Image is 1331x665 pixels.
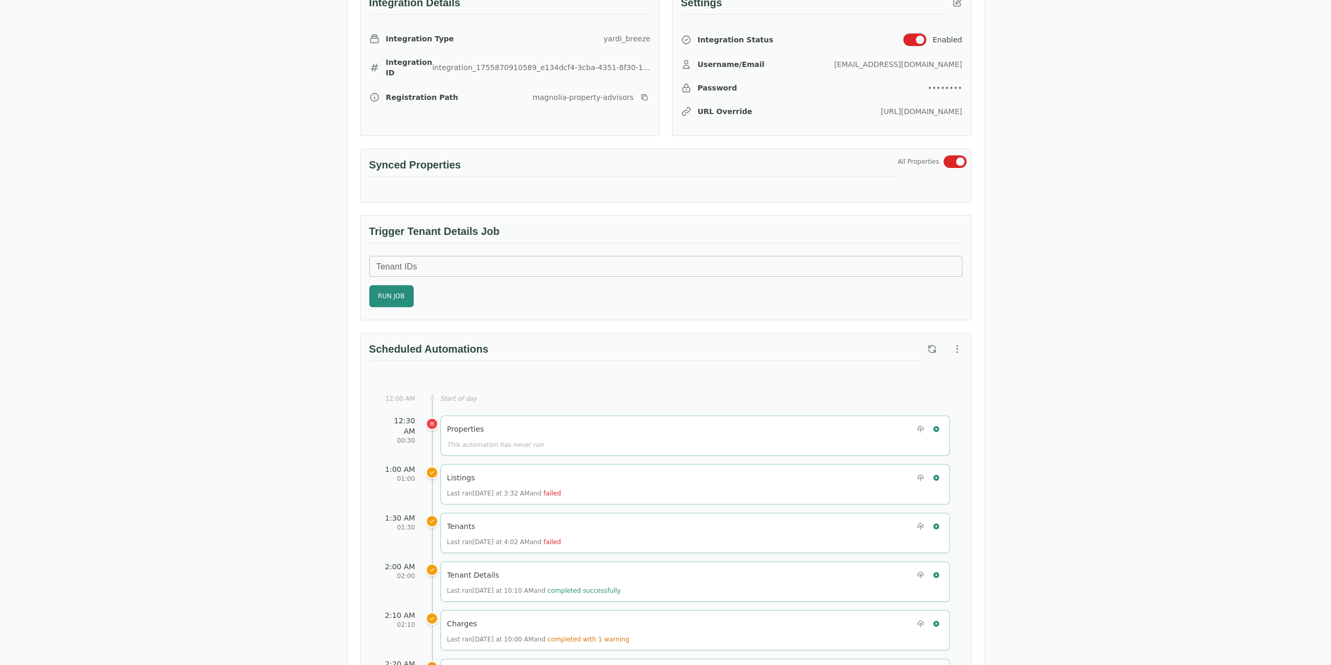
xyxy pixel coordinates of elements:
div: magnolia-property-advisors [532,92,633,103]
button: Run Tenant Details now [929,568,943,582]
div: [EMAIL_ADDRESS][DOMAIN_NAME] [834,59,962,70]
button: More options [948,340,966,358]
button: Run Properties now [929,422,943,436]
span: Last ran [DATE] at 10:10 AM and [447,587,621,594]
div: 1:30 AM [382,513,415,523]
span: Integration ID [386,57,433,78]
button: Upload Tenants file [914,520,927,533]
div: •••••••• [927,83,962,93]
div: 02:10 [382,621,415,629]
button: Copy registration link [638,91,651,104]
span: failed [543,490,561,497]
button: Upload Properties file [914,422,927,436]
div: This automation has never run [447,441,943,449]
button: Upload Listings file [914,471,927,484]
h3: Scheduled Automations [369,342,923,361]
button: Switch to select specific properties [943,155,966,168]
div: 12:00 AM [382,395,415,403]
span: completed with 1 warning [548,636,629,643]
div: 2:10 AM [382,610,415,621]
button: Run Job [369,285,414,307]
span: failed [543,538,561,546]
h5: Tenant Details [447,570,499,580]
div: 00:30 [382,436,415,445]
h5: Charges [447,618,477,629]
button: Upload Tenant Details file [914,568,927,582]
div: 12:30 AM [382,415,415,436]
div: 1:00 AM [382,464,415,475]
span: completed successfully [548,587,621,594]
div: 02:00 [382,572,415,580]
button: Upload Charges file [914,617,927,630]
span: Username/Email [698,59,765,70]
button: Refresh scheduled automations [923,340,941,358]
span: All Properties [897,157,939,166]
h5: Properties [447,424,484,434]
div: Listings was scheduled for 1:00 AM but ran at a different time (actual run: Today at 3:32 AM) [426,466,438,479]
div: 2:00 AM [382,561,415,572]
div: integration_1755870910589_e134dcf4-3cba-4351-8f30-1915a54d1ec6 [432,62,650,73]
div: 01:30 [382,523,415,532]
span: Last ran [DATE] at 4:02 AM and [447,538,561,546]
button: Run Tenants now [929,520,943,533]
h3: Trigger Tenant Details Job [369,224,962,243]
div: [URL][DOMAIN_NAME] [881,106,962,117]
button: Run Charges now [929,617,943,630]
span: Last ran [DATE] at 3:32 AM and [447,490,561,497]
h5: Listings [447,472,475,483]
h5: Tenants [447,521,475,532]
span: Last ran [DATE] at 10:00 AM and [447,636,630,643]
button: Run Listings now [929,471,943,484]
div: Tenants was scheduled for 1:30 AM but ran at a different time (actual run: Today at 4:02 AM) [426,515,438,527]
div: Charges was scheduled for 2:10 AM but ran at a different time (actual run: Today at 10:00 AM) [426,612,438,625]
span: Registration Path [386,92,458,103]
span: URL Override [698,106,753,117]
span: Enabled [932,35,962,45]
div: 01:00 [382,475,415,483]
span: Integration Type [386,33,454,44]
h3: Synced Properties [369,157,898,177]
div: Properties was scheduled for 12:30 AM but missed its scheduled time and hasn't run [426,418,438,430]
div: yardi_breeze [604,33,651,44]
div: Start of day [440,395,950,403]
span: Password [698,83,737,93]
div: Tenant Details was scheduled for 2:00 AM but ran at a different time (actual run: Today at 10:10 AM) [426,563,438,576]
span: Integration Status [698,35,773,45]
